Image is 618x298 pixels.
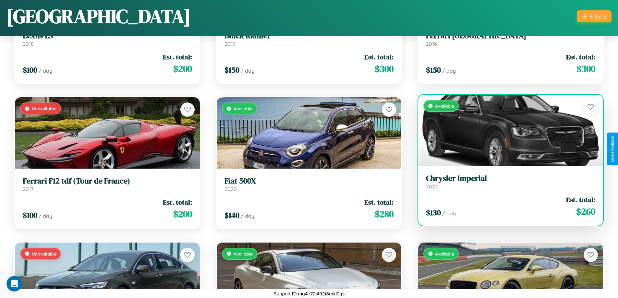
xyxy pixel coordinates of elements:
[375,62,394,75] span: $ 300
[23,176,192,192] a: Ferrari F12 tdf (Tour de France)2017
[173,62,192,75] span: $ 200
[426,174,595,190] a: Chrysler Imperial2022
[576,205,595,218] span: $ 260
[23,210,37,221] span: $ 100
[442,67,456,74] span: / day
[39,67,52,74] span: / day
[224,210,239,221] span: $ 140
[39,213,52,219] span: / day
[566,195,595,204] span: Est. total:
[224,31,394,41] h3: Buick Rainier
[273,289,345,298] p: Support ID: mg4e72i492t8rhkl0qs
[23,176,192,186] h3: Ferrari F12 tdf (Tour de France)
[375,208,394,221] span: $ 280
[426,41,437,47] span: 2016
[426,207,441,218] span: $ 130
[32,251,56,256] span: Unavailable
[426,183,438,190] span: 2022
[23,31,192,41] h3: Lexus LS
[6,3,191,30] h1: [GEOGRAPHIC_DATA]
[426,31,595,47] a: Ferrari [GEOGRAPHIC_DATA]2016
[577,10,612,22] button: Filters
[163,197,192,207] span: Est. total:
[224,176,394,192] a: Fiat 500X2020
[234,106,253,111] span: Available
[426,31,595,41] h3: Ferrari [GEOGRAPHIC_DATA]
[6,276,22,292] iframe: Intercom live chat
[241,213,254,219] span: / day
[364,52,394,62] span: Est. total:
[435,103,454,109] span: Available
[426,174,595,183] h3: Chrysler Imperial
[224,176,394,186] h3: Fiat 500X
[163,52,192,62] span: Est. total:
[224,31,394,47] a: Buick Rainier2019
[442,210,456,217] span: / day
[23,186,33,192] span: 2017
[590,13,606,20] div: Filters
[241,67,254,74] span: / day
[610,136,615,162] div: Give Feedback
[23,31,192,47] a: Lexus LS2018
[426,65,441,75] span: $ 150
[224,41,236,47] span: 2019
[364,197,394,207] span: Est. total:
[576,62,595,75] span: $ 300
[173,208,192,221] span: $ 200
[234,251,253,256] span: Available
[435,251,454,256] span: Available
[23,41,34,47] span: 2018
[224,65,239,75] span: $ 150
[566,52,595,62] span: Est. total:
[32,106,56,111] span: Unavailable
[23,65,37,75] span: $ 100
[224,186,237,192] span: 2020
